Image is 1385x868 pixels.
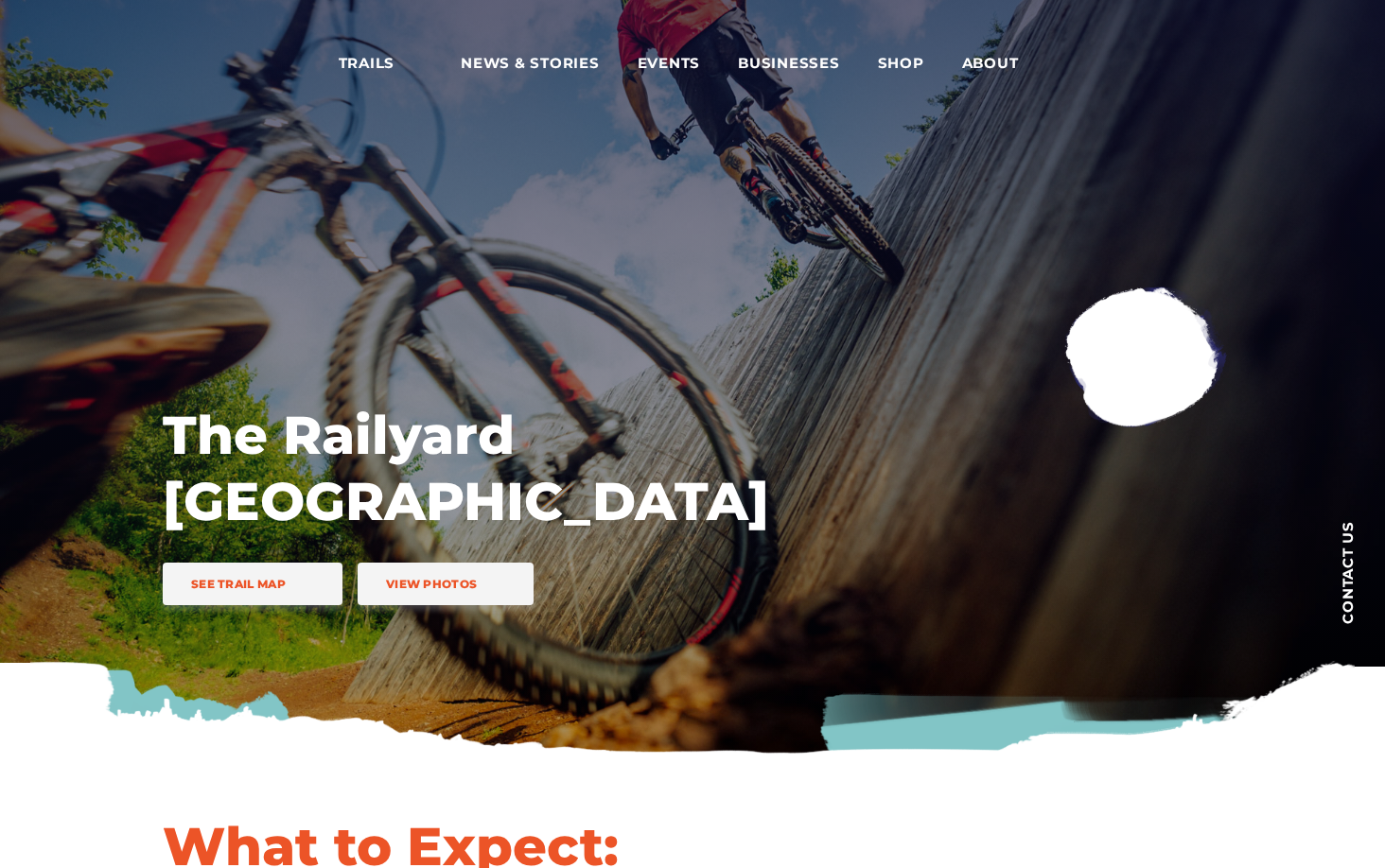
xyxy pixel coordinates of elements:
span: Events [638,54,701,73]
span: Contact us [1341,521,1355,624]
span: Shop [878,54,924,73]
a: Contact us [1309,492,1385,652]
a: View Photos trail icon [358,563,534,605]
span: News & Stories [461,54,600,73]
span: About [962,54,1047,73]
span: See Trail Map [191,577,286,591]
h1: The Railyard [GEOGRAPHIC_DATA] [163,402,768,534]
a: See Trail Map trail icon [163,563,342,605]
span: Businesses [738,54,840,73]
span: View Photos [386,577,477,591]
span: Trails [339,54,424,73]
